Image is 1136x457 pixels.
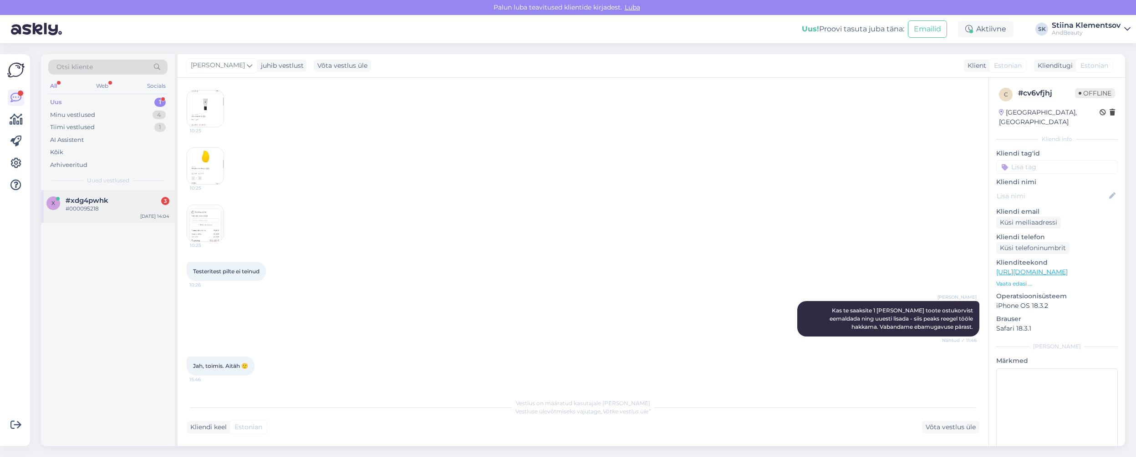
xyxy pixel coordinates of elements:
[50,123,95,132] div: Tiimi vestlused
[50,98,62,107] div: Uus
[908,20,947,38] button: Emailid
[996,268,1068,276] a: [URL][DOMAIN_NAME]
[257,61,304,70] div: juhib vestlust
[7,61,25,79] img: Askly Logo
[996,356,1118,366] p: Märkmed
[1075,88,1115,98] span: Offline
[1052,22,1121,29] div: Stiina Klementsov
[996,314,1118,324] p: Brauser
[153,110,166,120] div: 4
[1018,88,1075,99] div: # cv6vfjhj
[1034,61,1073,70] div: Klienditugi
[161,197,169,205] div: 3
[996,342,1118,351] div: [PERSON_NAME]
[50,161,87,170] div: Arhiveeritud
[996,258,1118,267] p: Klienditeekond
[1004,91,1008,98] span: c
[601,408,651,415] i: „Võtke vestlus üle”
[996,135,1118,143] div: Kliendi info
[1035,23,1048,35] div: SK
[996,242,1070,254] div: Küsi telefoninumbrit
[1052,22,1131,36] a: Stiina KlementsovAndBeauty
[958,21,1014,37] div: Aktiivne
[1080,61,1108,70] span: Estonian
[87,176,129,185] span: Uued vestlused
[997,191,1107,201] input: Lisa nimi
[996,280,1118,288] p: Vaata edasi ...
[50,136,84,145] div: AI Assistent
[996,291,1118,301] p: Operatsioonisüsteem
[622,3,643,11] span: Luba
[154,123,166,132] div: 1
[996,177,1118,187] p: Kliendi nimi
[140,213,169,220] div: [DATE] 14:04
[190,185,224,191] span: 10:25
[802,24,904,35] div: Proovi tasuta juba täna:
[994,61,1022,70] span: Estonian
[516,400,650,407] span: Vestlus on määratud kasutajale [PERSON_NAME]
[942,337,977,344] span: Nähtud ✓ 11:46
[189,376,224,383] span: 15:46
[922,421,979,433] div: Võta vestlus üle
[187,90,224,127] img: Attachment
[154,98,166,107] div: 1
[187,205,224,241] img: Attachment
[51,200,55,206] span: x
[996,207,1118,216] p: Kliendi email
[193,268,260,275] span: Testeritest pilte ei teinud
[190,242,224,249] span: 10:25
[996,324,1118,333] p: Safari 18.3.1
[66,205,169,213] div: #000095218
[189,281,224,288] span: 10:26
[190,127,224,134] span: 10:25
[94,80,110,92] div: Web
[145,80,168,92] div: Socials
[999,108,1100,127] div: [GEOGRAPHIC_DATA], [GEOGRAPHIC_DATA]
[66,196,108,205] span: #xdg4pwhk
[996,149,1118,158] p: Kliendi tag'id
[50,110,95,120] div: Minu vestlused
[50,148,63,157] div: Kõik
[830,307,974,330] span: Kas te saaksite 1 [PERSON_NAME] toote ostukorvist eemaldada ning uuesti lisada - siis peaks reege...
[1052,29,1121,36] div: AndBeauty
[48,80,59,92] div: All
[937,294,977,301] span: [PERSON_NAME]
[234,422,262,432] span: Estonian
[802,25,819,33] b: Uus!
[314,60,371,72] div: Võta vestlus üle
[187,422,227,432] div: Kliendi keel
[193,362,248,369] span: Jah, toimis. Aitäh 🙂
[996,301,1118,311] p: iPhone OS 18.3.2
[996,160,1118,174] input: Lisa tag
[187,148,224,184] img: Attachment
[996,216,1061,229] div: Küsi meiliaadressi
[515,408,651,415] span: Vestluse ülevõtmiseks vajutage
[996,232,1118,242] p: Kliendi telefon
[191,60,245,70] span: [PERSON_NAME]
[964,61,986,70] div: Klient
[56,62,93,72] span: Otsi kliente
